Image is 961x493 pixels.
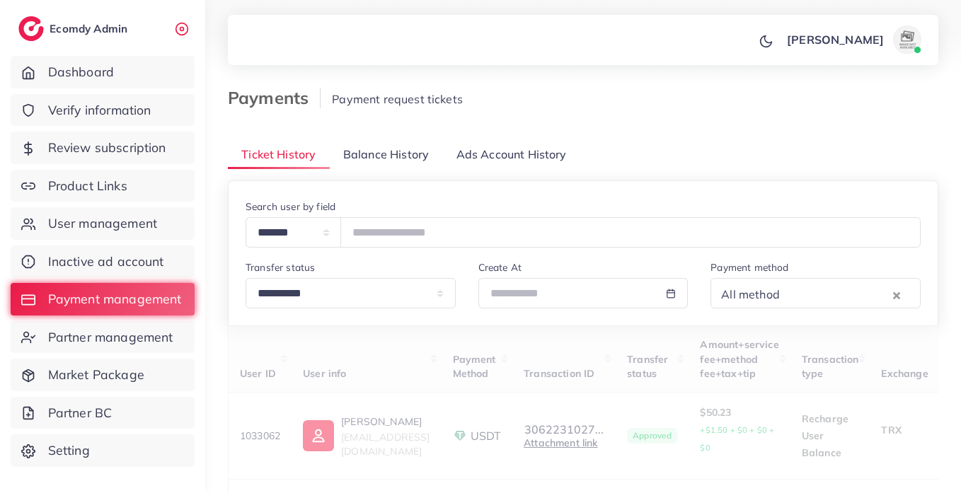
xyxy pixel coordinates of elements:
label: Transfer status [246,260,315,274]
label: Payment method [710,260,788,274]
a: logoEcomdy Admin [18,16,131,41]
a: Partner BC [11,397,195,429]
label: Search user by field [246,199,335,214]
div: Search for option [710,278,921,308]
a: User management [11,207,195,240]
span: Inactive ad account [48,253,164,271]
a: Market Package [11,359,195,391]
span: Partner management [48,328,173,347]
button: Clear Selected [893,286,900,303]
a: Product Links [11,170,195,202]
span: Ticket History [241,146,316,163]
h3: Payments [228,88,321,108]
span: User management [48,214,157,233]
a: Inactive ad account [11,245,195,278]
a: Partner management [11,321,195,354]
img: avatar [893,25,921,54]
input: Search for option [784,284,890,306]
span: Payment management [48,290,182,308]
span: Payment request tickets [332,92,463,106]
span: Partner BC [48,404,113,422]
span: Product Links [48,177,127,195]
span: Market Package [48,366,144,384]
a: Review subscription [11,132,195,164]
span: Setting [48,441,90,460]
span: All method [718,284,783,306]
span: Verify information [48,101,151,120]
a: Verify information [11,94,195,127]
span: Review subscription [48,139,166,157]
a: [PERSON_NAME]avatar [779,25,927,54]
a: Dashboard [11,56,195,88]
a: Setting [11,434,195,467]
img: logo [18,16,44,41]
label: Create At [478,260,522,274]
span: Balance History [343,146,429,163]
h2: Ecomdy Admin [50,22,131,35]
span: Dashboard [48,63,114,81]
p: [PERSON_NAME] [787,31,884,48]
span: Ads Account History [456,146,567,163]
a: Payment management [11,283,195,315]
